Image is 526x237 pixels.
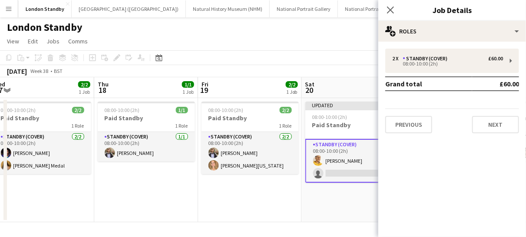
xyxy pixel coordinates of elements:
div: 2 x [392,56,403,62]
span: 2/2 [78,81,90,88]
span: 1 Role [175,122,188,129]
span: 08:00-10:00 (2h) [312,114,347,120]
span: 1 Role [72,122,84,129]
app-job-card: 08:00-10:00 (2h)2/2Paid Standby1 RoleStandby (cover)2/208:00-10:00 (2h)[PERSON_NAME][PERSON_NAME]... [202,102,299,174]
button: Next [472,116,519,133]
h3: Job Details [378,4,526,16]
div: 1 Job [286,89,298,95]
button: Previous [385,116,432,133]
app-job-card: 08:00-10:00 (2h)1/1Paid Standby1 RoleStandby (cover)1/108:00-10:00 (2h)[PERSON_NAME] [98,102,195,161]
span: 08:00-10:00 (2h) [208,107,244,113]
div: Roles [378,21,526,42]
h3: Paid Standby [305,121,403,129]
div: Updated [305,102,403,109]
span: 08:00-10:00 (2h) [1,107,36,113]
span: Week 38 [29,68,50,74]
span: Jobs [46,37,60,45]
button: [GEOGRAPHIC_DATA] ([GEOGRAPHIC_DATA]) [72,0,186,17]
app-card-role: Standby (cover)1/108:00-10:00 (2h)[PERSON_NAME] [98,132,195,161]
a: Comms [65,36,91,47]
td: £60.00 [472,77,519,91]
div: BST [54,68,63,74]
span: Comms [68,37,88,45]
span: 18 [96,85,109,95]
span: Fri [202,80,208,88]
a: View [3,36,23,47]
h3: Paid Standby [202,114,299,122]
app-card-role: Standby (cover)2/208:00-10:00 (2h)[PERSON_NAME][PERSON_NAME][US_STATE] [202,132,299,174]
div: [DATE] [7,67,27,76]
span: View [7,37,19,45]
div: 08:00-10:00 (2h) [392,62,503,66]
span: 1 Role [279,122,292,129]
span: Edit [28,37,38,45]
app-card-role: Standby (cover)1/208:00-10:00 (2h)[PERSON_NAME] [305,139,403,183]
h3: Paid Standby [98,114,195,122]
span: 2/2 [72,107,84,113]
a: Jobs [43,36,63,47]
button: Natural History Museum (NHM) [186,0,270,17]
td: Grand total [385,77,472,91]
a: Edit [24,36,41,47]
span: 1/1 [182,81,194,88]
button: London Standby [19,0,72,17]
span: 08:00-10:00 (2h) [105,107,140,113]
span: 1/1 [176,107,188,113]
app-job-card: Updated08:00-10:00 (2h)1/2Paid Standby1 RoleStandby (cover)1/208:00-10:00 (2h)[PERSON_NAME] [305,102,403,183]
div: 1 Job [182,89,194,95]
span: 20 [304,85,315,95]
span: 2/2 [286,81,298,88]
div: Standby (cover) [403,56,451,62]
div: £60.00 [488,56,503,62]
h1: London Standby [7,21,83,34]
span: 19 [200,85,208,95]
button: National Portrait Gallery (NPG) [338,0,420,17]
span: Thu [98,80,109,88]
div: 1 Job [79,89,90,95]
span: Sat [305,80,315,88]
span: 2/2 [280,107,292,113]
button: National Portrait Gallery [270,0,338,17]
